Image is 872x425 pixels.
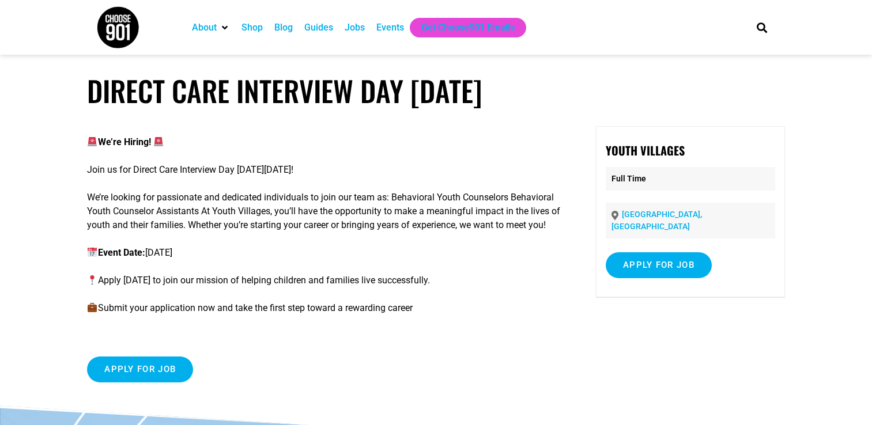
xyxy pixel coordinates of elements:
[98,247,145,258] strong: Event Date:
[87,301,561,315] p: Submit your application now and take the first step toward a rewarding career
[87,274,561,287] p: Apply [DATE] to join our mission of helping children and families live successfully.
[304,21,333,35] a: Guides
[421,21,515,35] a: Get Choose901 Emails
[87,356,193,382] input: Apply for job
[87,246,561,260] p: [DATE]
[88,275,97,284] img: 📍
[606,167,775,191] p: Full Time
[192,21,217,35] a: About
[87,74,784,108] h1: Direct Care Interview Day [DATE]
[611,210,702,231] a: [GEOGRAPHIC_DATA], [GEOGRAPHIC_DATA]
[606,252,712,278] input: Apply for job
[88,248,97,257] img: 📅
[345,21,365,35] a: Jobs
[186,18,236,37] div: About
[752,18,771,37] div: Search
[241,21,263,35] a: Shop
[98,136,151,147] strong: We’re Hiring!
[606,142,685,159] strong: Youth Villages
[376,21,404,35] a: Events
[88,303,97,312] img: 💼
[87,163,561,177] p: Join us for Direct Care Interview Day [DATE][DATE]!
[154,137,163,146] img: 🚨
[87,191,561,232] p: We’re looking for passionate and dedicated individuals to join our team as: Behavioral Youth Coun...
[274,21,293,35] a: Blog
[88,137,97,146] img: 🚨
[186,18,737,37] nav: Main nav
